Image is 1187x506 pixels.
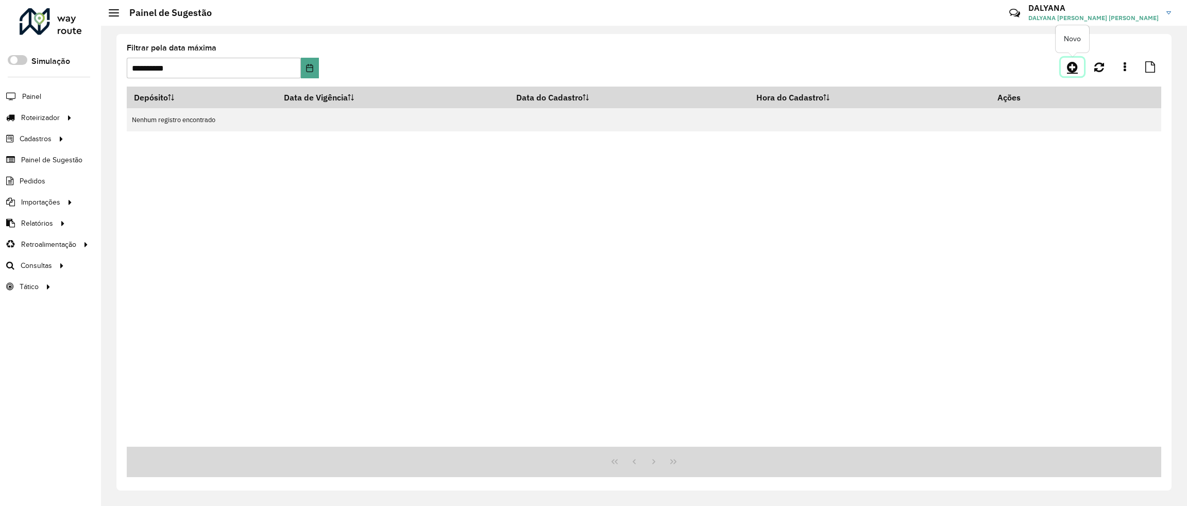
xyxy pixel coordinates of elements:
h3: DALYANA [1028,3,1159,13]
span: Retroalimentação [21,239,76,250]
th: Depósito [127,87,277,108]
th: Ações [990,87,1052,108]
span: Roteirizador [21,112,60,123]
th: Data do Cadastro [510,87,749,108]
span: DALYANA [PERSON_NAME] [PERSON_NAME] [1028,13,1159,23]
span: Consultas [21,260,52,271]
td: Nenhum registro encontrado [127,108,1161,131]
label: Filtrar pela data máxima [127,42,216,54]
button: Choose Date [301,58,318,78]
span: Tático [20,281,39,292]
th: Hora do Cadastro [749,87,990,108]
h2: Painel de Sugestão [119,7,212,19]
span: Relatórios [21,218,53,229]
span: Pedidos [20,176,45,187]
label: Simulação [31,55,70,68]
a: Contato Rápido [1004,2,1026,24]
span: Cadastros [20,133,52,144]
span: Painel [22,91,41,102]
th: Data de Vigência [277,87,509,108]
div: Novo [1056,25,1089,53]
span: Painel de Sugestão [21,155,82,165]
span: Importações [21,197,60,208]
